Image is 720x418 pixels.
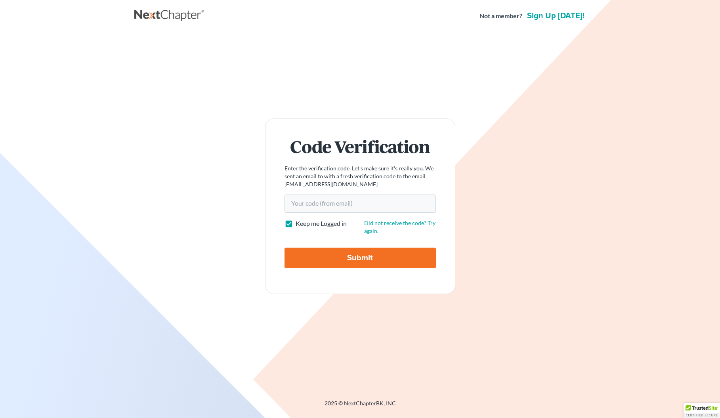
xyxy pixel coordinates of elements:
[684,403,720,418] div: TrustedSite Certified
[285,138,436,155] h1: Code Verification
[285,195,436,213] input: Your code (from email)
[525,12,586,20] a: Sign up [DATE]!
[134,399,586,414] div: 2025 © NextChapterBK, INC
[285,164,436,188] p: Enter the verification code. Let's make sure it's really you. We sent an email to with a fresh ve...
[479,11,522,21] strong: Not a member?
[364,219,435,234] a: Did not receive the code? Try again.
[285,248,436,268] input: Submit
[296,219,347,228] label: Keep me Logged in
